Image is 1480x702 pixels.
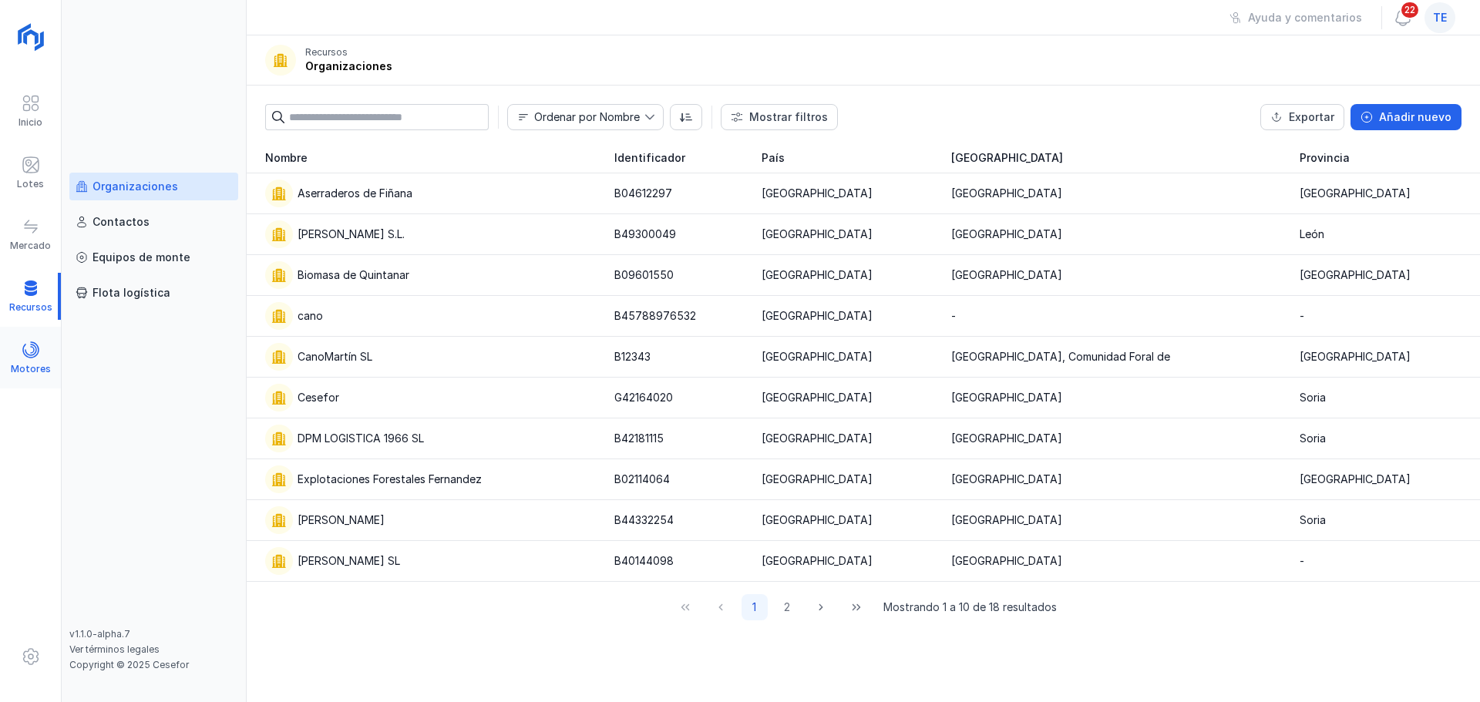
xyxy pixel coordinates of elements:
[806,594,836,620] button: Next Page
[69,208,238,236] a: Contactos
[762,267,873,283] div: [GEOGRAPHIC_DATA]
[721,104,838,130] button: Mostrar filtros
[951,472,1062,487] div: [GEOGRAPHIC_DATA]
[298,472,482,487] div: Explotaciones Forestales Fernandez
[1289,109,1334,125] div: Exportar
[1433,10,1447,25] span: te
[1300,553,1304,569] div: -
[842,594,871,620] button: Last Page
[298,186,412,201] div: Aserraderos de Fiñana
[762,186,873,201] div: [GEOGRAPHIC_DATA]
[298,553,400,569] div: [PERSON_NAME] SL
[614,227,676,242] div: B49300049
[762,150,785,166] span: País
[92,285,170,301] div: Flota logística
[92,250,190,265] div: Equipos de monte
[614,308,696,324] div: B45788976532
[1379,109,1451,125] div: Añadir nuevo
[614,150,685,166] span: Identificador
[951,390,1062,405] div: [GEOGRAPHIC_DATA]
[17,178,44,190] div: Lotes
[534,112,640,123] div: Ordenar por Nombre
[69,659,238,671] div: Copyright © 2025 Cesefor
[508,105,644,129] span: Nombre
[265,150,308,166] span: Nombre
[1300,267,1411,283] div: [GEOGRAPHIC_DATA]
[762,308,873,324] div: [GEOGRAPHIC_DATA]
[1300,227,1324,242] div: León
[762,227,873,242] div: [GEOGRAPHIC_DATA]
[614,472,670,487] div: B02114064
[614,512,674,528] div: B44332254
[614,267,674,283] div: B09601550
[1400,1,1420,19] span: 22
[614,553,674,569] div: B40144098
[1350,104,1461,130] button: Añadir nuevo
[951,553,1062,569] div: [GEOGRAPHIC_DATA]
[298,227,405,242] div: [PERSON_NAME] S.L.
[298,349,372,364] div: CanoMartín SL
[762,390,873,405] div: [GEOGRAPHIC_DATA]
[1300,349,1411,364] div: [GEOGRAPHIC_DATA]
[1300,512,1326,528] div: Soria
[1219,5,1372,31] button: Ayuda y comentarios
[951,349,1170,364] div: [GEOGRAPHIC_DATA], Comunidad Foral de
[762,349,873,364] div: [GEOGRAPHIC_DATA]
[305,59,392,74] div: Organizaciones
[69,173,238,200] a: Organizaciones
[614,390,673,405] div: G42164020
[298,267,409,283] div: Biomasa de Quintanar
[69,279,238,307] a: Flota logística
[762,472,873,487] div: [GEOGRAPHIC_DATA]
[92,214,150,230] div: Contactos
[1260,104,1344,130] button: Exportar
[742,594,768,620] button: Page 1
[614,186,672,201] div: B04612297
[12,18,50,56] img: logoRight.svg
[298,308,323,324] div: cano
[749,109,828,125] div: Mostrar filtros
[762,431,873,446] div: [GEOGRAPHIC_DATA]
[1300,308,1304,324] div: -
[951,227,1062,242] div: [GEOGRAPHIC_DATA]
[1300,472,1411,487] div: [GEOGRAPHIC_DATA]
[951,431,1062,446] div: [GEOGRAPHIC_DATA]
[298,431,424,446] div: DPM LOGISTICA 1966 SL
[774,594,800,620] button: Page 2
[69,628,238,640] div: v1.1.0-alpha.7
[951,267,1062,283] div: [GEOGRAPHIC_DATA]
[762,553,873,569] div: [GEOGRAPHIC_DATA]
[1300,390,1326,405] div: Soria
[18,116,42,129] div: Inicio
[1248,10,1362,25] div: Ayuda y comentarios
[69,244,238,271] a: Equipos de monte
[951,308,956,324] div: -
[951,512,1062,528] div: [GEOGRAPHIC_DATA]
[614,431,664,446] div: B42181115
[92,179,178,194] div: Organizaciones
[883,600,1057,615] span: Mostrando 1 a 10 de 18 resultados
[951,150,1063,166] span: [GEOGRAPHIC_DATA]
[1300,150,1350,166] span: Provincia
[1300,186,1411,201] div: [GEOGRAPHIC_DATA]
[305,46,348,59] div: Recursos
[614,349,651,364] div: B12343
[69,643,160,655] a: Ver términos legales
[1300,431,1326,446] div: Soria
[10,240,51,252] div: Mercado
[11,363,51,375] div: Motores
[298,390,339,405] div: Cesefor
[951,186,1062,201] div: [GEOGRAPHIC_DATA]
[762,512,873,528] div: [GEOGRAPHIC_DATA]
[298,512,385,528] div: [PERSON_NAME]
